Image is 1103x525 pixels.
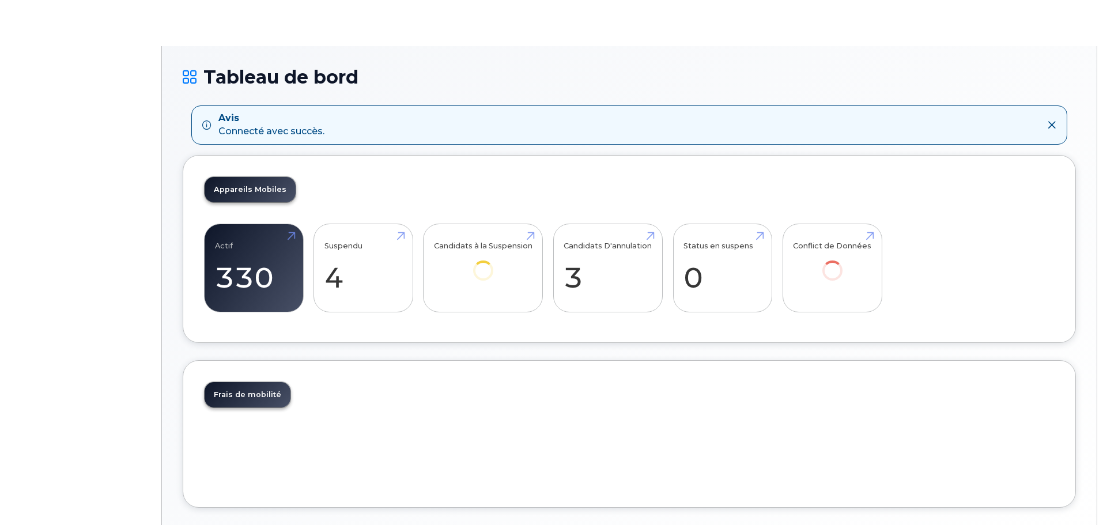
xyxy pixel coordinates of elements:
[218,112,324,125] strong: Avis
[434,230,532,296] a: Candidats à la Suspension
[793,230,871,296] a: Conflict de Données
[218,112,324,138] div: Connecté avec succès.
[215,230,293,306] a: Actif 330
[683,230,761,306] a: Status en suspens 0
[324,230,402,306] a: Suspendu 4
[205,382,290,407] a: Frais de mobilité
[183,67,1076,87] h1: Tableau de bord
[205,177,296,202] a: Appareils Mobiles
[564,230,652,306] a: Candidats D'annulation 3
